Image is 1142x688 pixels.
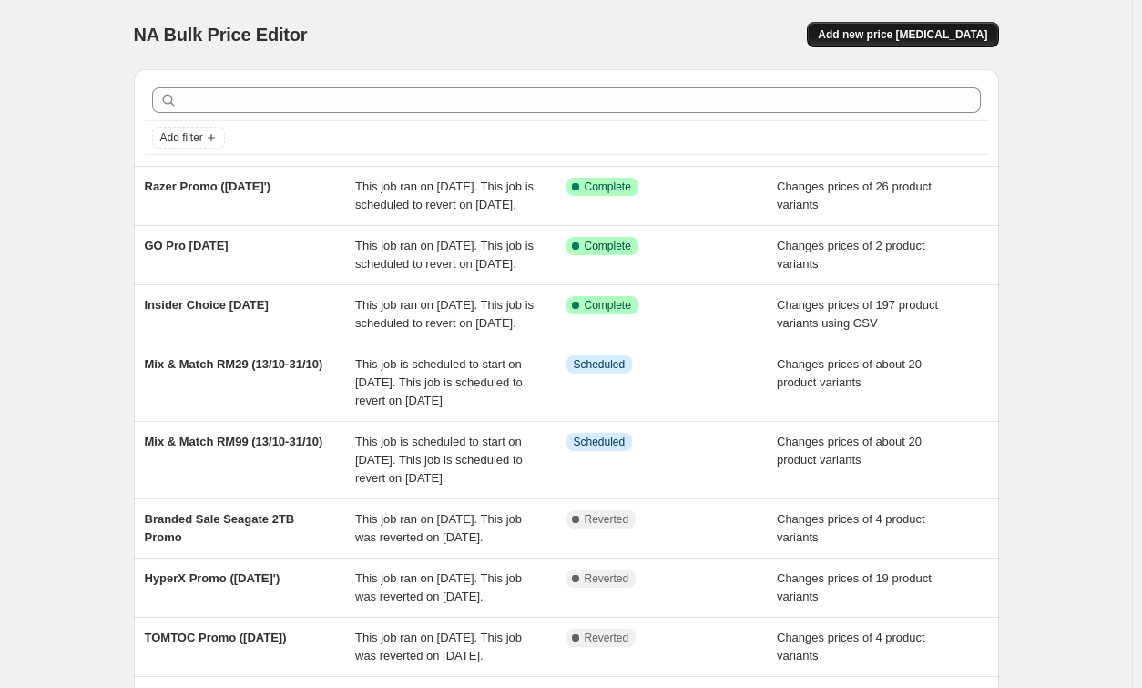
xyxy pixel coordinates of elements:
[777,180,932,211] span: Changes prices of 26 product variants
[574,435,626,449] span: Scheduled
[355,571,522,603] span: This job ran on [DATE]. This job was reverted on [DATE].
[355,357,523,407] span: This job is scheduled to start on [DATE]. This job is scheduled to revert on [DATE].
[585,298,631,313] span: Complete
[145,631,287,644] span: TOMTOC Promo ([DATE])
[355,631,522,662] span: This job ran on [DATE]. This job was reverted on [DATE].
[585,571,629,586] span: Reverted
[585,631,629,645] span: Reverted
[145,435,323,448] span: Mix & Match RM99 (13/10-31/10)
[777,512,925,544] span: Changes prices of 4 product variants
[777,631,925,662] span: Changes prices of 4 product variants
[807,22,998,47] button: Add new price [MEDICAL_DATA]
[145,180,271,193] span: Razer Promo ([DATE]')
[355,298,534,330] span: This job ran on [DATE]. This job is scheduled to revert on [DATE].
[355,435,523,485] span: This job is scheduled to start on [DATE]. This job is scheduled to revert on [DATE].
[818,27,987,42] span: Add new price [MEDICAL_DATA]
[152,127,225,149] button: Add filter
[777,571,932,603] span: Changes prices of 19 product variants
[777,239,925,271] span: Changes prices of 2 product variants
[355,512,522,544] span: This job ran on [DATE]. This job was reverted on [DATE].
[355,239,534,271] span: This job ran on [DATE]. This job is scheduled to revert on [DATE].
[585,512,629,527] span: Reverted
[145,298,269,312] span: Insider Choice [DATE]
[145,571,280,585] span: HyperX Promo ([DATE]')
[355,180,534,211] span: This job ran on [DATE]. This job is scheduled to revert on [DATE].
[585,180,631,194] span: Complete
[777,357,922,389] span: Changes prices of about 20 product variants
[777,435,922,467] span: Changes prices of about 20 product variants
[145,239,229,252] span: GO Pro [DATE]
[585,239,631,253] span: Complete
[145,512,295,544] span: Branded Sale Seagate 2TB Promo
[145,357,323,371] span: Mix & Match RM29 (13/10-31/10)
[160,130,203,145] span: Add filter
[777,298,938,330] span: Changes prices of 197 product variants using CSV
[574,357,626,372] span: Scheduled
[134,25,308,45] span: NA Bulk Price Editor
